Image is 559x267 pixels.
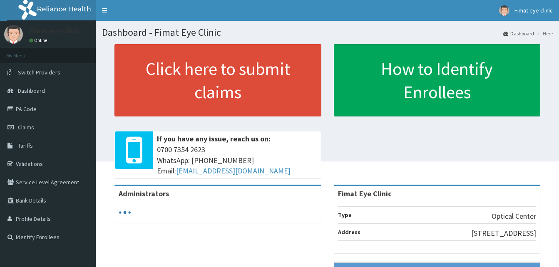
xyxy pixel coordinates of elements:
[18,142,33,149] span: Tariffs
[18,124,34,131] span: Claims
[29,27,80,35] p: Fimat eye clinic
[499,5,509,16] img: User Image
[18,87,45,94] span: Dashboard
[338,211,352,219] b: Type
[338,228,360,236] b: Address
[334,44,541,116] a: How to Identify Enrollees
[492,211,536,222] p: Optical Center
[338,189,392,198] strong: Fimat Eye Clinic
[157,144,317,176] span: 0700 7354 2623 WhatsApp: [PHONE_NUMBER] Email:
[157,134,271,143] b: If you have any issue, reach us on:
[4,25,23,44] img: User Image
[119,189,169,198] b: Administrators
[176,166,291,176] a: [EMAIL_ADDRESS][DOMAIN_NAME]
[471,228,536,239] p: [STREET_ADDRESS]
[102,27,553,38] h1: Dashboard - Fimat Eye Clinic
[29,37,49,43] a: Online
[514,7,553,14] span: Fimat eye clinic
[114,44,321,116] a: Click here to submit claims
[18,69,60,76] span: Switch Providers
[535,30,553,37] li: Here
[503,30,534,37] a: Dashboard
[119,206,131,219] svg: audio-loading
